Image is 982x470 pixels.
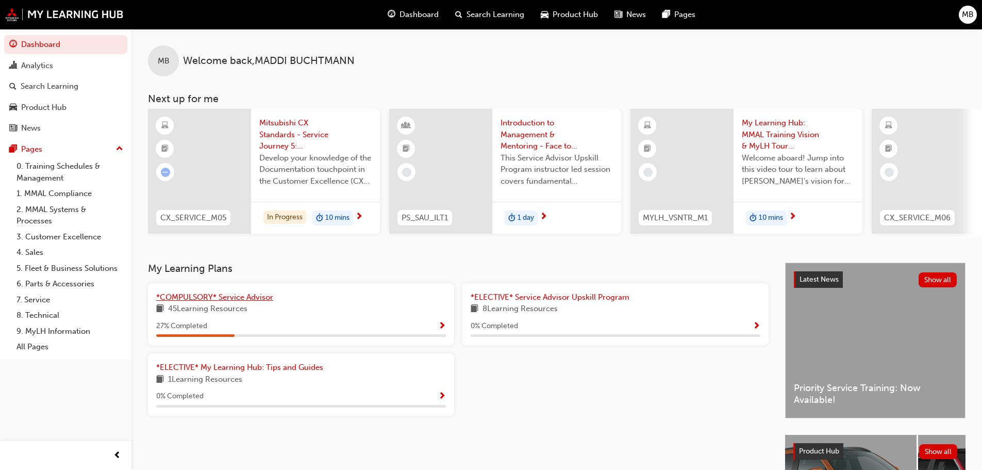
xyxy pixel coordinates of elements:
span: booktick-icon [161,142,169,156]
span: pages-icon [662,8,670,21]
span: booktick-icon [403,142,410,156]
span: pages-icon [9,145,17,154]
button: Pages [4,140,127,159]
span: duration-icon [316,212,323,225]
a: news-iconNews [606,4,654,25]
span: MYLH_VSNTR_M1 [643,212,708,224]
span: 8 Learning Resources [482,303,558,316]
span: next-icon [789,213,796,222]
div: In Progress [263,210,306,224]
span: chart-icon [9,61,17,71]
span: car-icon [541,8,548,21]
a: CX_SERVICE_M05Mitsubishi CX Standards - Service Journey 5: DocumentationDevelop your knowledge of... [148,109,380,234]
span: Product Hub [553,9,598,21]
div: Pages [21,143,42,155]
span: learningRecordVerb_NONE-icon [402,168,411,177]
span: 27 % Completed [156,320,207,332]
h3: My Learning Plans [148,263,769,274]
span: 0 % Completed [156,391,204,402]
span: Show Progress [753,322,760,331]
span: guage-icon [9,40,17,50]
span: prev-icon [113,449,121,462]
span: 10 mins [759,212,783,224]
span: My Learning Hub: MMAL Training Vision & MyLH Tour (Elective) [742,117,854,152]
a: 8. Technical [12,307,127,323]
a: Latest NewsShow all [794,271,957,288]
button: DashboardAnalyticsSearch LearningProduct HubNews [4,33,127,140]
span: guage-icon [388,8,395,21]
span: Search Learning [467,9,524,21]
button: Show Progress [438,390,446,403]
a: 3. Customer Excellence [12,229,127,245]
a: All Pages [12,339,127,355]
a: Dashboard [4,35,127,54]
span: search-icon [455,8,462,21]
a: car-iconProduct Hub [532,4,606,25]
button: Show Progress [753,320,760,333]
a: News [4,119,127,138]
span: This Service Advisor Upskill Program instructor led session covers fundamental management styles ... [501,152,613,187]
span: Priority Service Training: Now Available! [794,382,957,406]
a: *ELECTIVE* Service Advisor Upskill Program [471,291,760,303]
div: News [21,122,41,134]
a: Product HubShow all [793,443,957,460]
a: *COMPULSORY* Service Advisor [156,291,446,303]
span: 45 Learning Resources [168,303,247,316]
span: book-icon [156,303,164,316]
div: Analytics [21,60,53,72]
span: learningResourceType_ELEARNING-icon [644,119,651,133]
span: booktick-icon [885,142,892,156]
span: Show Progress [438,392,446,401]
span: Welcome aboard! Jump into this video tour to learn about [PERSON_NAME]'s vision for your learning... [742,152,854,187]
a: PS_SAU_ILT1Introduction to Management & Mentoring - Face to Face Instructor Led Training (Service... [389,109,621,234]
span: learningResourceType_INSTRUCTOR_LED-icon [403,119,410,133]
a: 7. Service [12,292,127,308]
span: CX_SERVICE_M06 [884,212,951,224]
span: Latest News [800,275,839,284]
span: booktick-icon [644,142,651,156]
span: news-icon [9,124,17,133]
span: Welcome back , MADDI BUCHTMANN [183,55,355,67]
a: 5. Fleet & Business Solutions [12,261,127,277]
span: learningRecordVerb_NONE-icon [885,168,894,177]
span: 1 day [518,212,534,224]
button: MB [959,6,977,24]
img: mmal [5,8,124,21]
span: next-icon [540,213,547,222]
a: pages-iconPages [654,4,704,25]
span: CX_SERVICE_M05 [160,212,226,224]
span: 1 Learning Resources [168,374,242,386]
span: up-icon [116,142,123,156]
a: Analytics [4,56,127,75]
span: Show Progress [438,322,446,331]
span: Pages [674,9,695,21]
a: search-iconSearch Learning [447,4,532,25]
span: Develop your knowledge of the Documentation touchpoint in the Customer Excellence (CX) Service jo... [259,152,372,187]
a: 2. MMAL Systems & Processes [12,202,127,229]
button: Show all [919,272,957,287]
span: learningRecordVerb_ATTEMPT-icon [161,168,170,177]
span: book-icon [156,374,164,386]
a: Product Hub [4,98,127,117]
a: 6. Parts & Accessories [12,276,127,292]
h3: Next up for me [131,93,982,105]
a: MYLH_VSNTR_M1My Learning Hub: MMAL Training Vision & MyLH Tour (Elective)Welcome aboard! Jump int... [630,109,862,234]
span: duration-icon [508,212,515,225]
span: Product Hub [799,447,839,456]
span: car-icon [9,103,17,112]
span: search-icon [9,82,16,91]
span: 0 % Completed [471,320,518,332]
button: Show all [919,444,958,459]
span: learningResourceType_ELEARNING-icon [161,119,169,133]
a: 0. Training Schedules & Management [12,158,127,186]
span: Introduction to Management & Mentoring - Face to Face Instructor Led Training (Service Advisor Up... [501,117,613,152]
a: Latest NewsShow allPriority Service Training: Now Available! [785,263,966,418]
a: *ELECTIVE* My Learning Hub: Tips and Guides [156,362,446,374]
a: guage-iconDashboard [379,4,447,25]
span: learningRecordVerb_NONE-icon [643,168,653,177]
span: Dashboard [400,9,439,21]
span: Mitsubishi CX Standards - Service Journey 5: Documentation [259,117,372,152]
a: 1. MMAL Compliance [12,186,127,202]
